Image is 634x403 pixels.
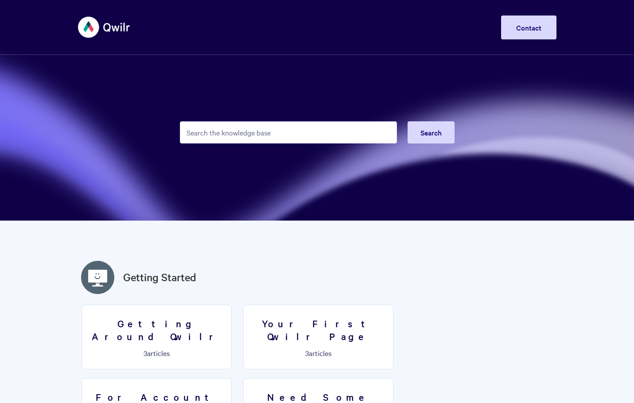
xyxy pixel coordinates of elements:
[144,348,147,358] span: 3
[123,269,196,285] a: Getting Started
[249,349,388,357] p: articles
[78,11,131,44] img: Qwilr Help Center
[180,121,397,143] input: Search the knowledge base
[420,128,442,137] span: Search
[408,121,455,143] button: Search
[82,305,232,369] a: Getting Around Qwilr 3articles
[249,317,388,342] h3: Your First Qwilr Page
[305,348,309,358] span: 3
[87,349,226,357] p: articles
[243,305,393,369] a: Your First Qwilr Page 3articles
[501,15,556,39] a: Contact
[87,317,226,342] h3: Getting Around Qwilr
